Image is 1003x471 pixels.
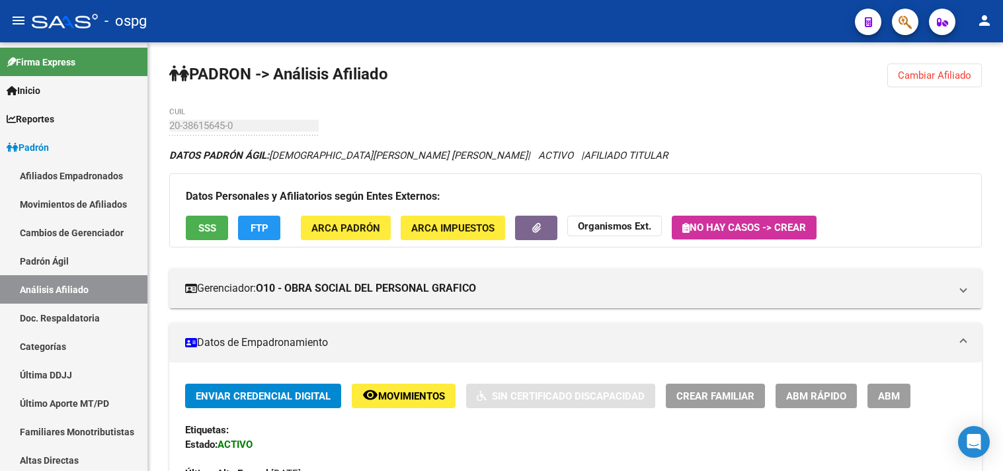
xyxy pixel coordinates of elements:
[198,222,216,234] span: SSS
[169,150,528,161] span: [DEMOGRAPHIC_DATA][PERSON_NAME] [PERSON_NAME]
[401,216,505,240] button: ARCA Impuestos
[311,222,380,234] span: ARCA Padrón
[878,390,900,402] span: ABM
[887,64,982,87] button: Cambiar Afiliado
[301,216,391,240] button: ARCA Padrón
[7,83,40,98] span: Inicio
[11,13,26,28] mat-icon: menu
[492,390,645,402] span: Sin Certificado Discapacidad
[7,112,54,126] span: Reportes
[185,335,950,350] mat-panel-title: Datos de Empadronamiento
[977,13,992,28] mat-icon: person
[186,216,228,240] button: SSS
[251,222,268,234] span: FTP
[567,216,662,236] button: Organismos Ext.
[7,140,49,155] span: Padrón
[169,150,269,161] strong: DATOS PADRÓN ÁGIL:
[104,7,147,36] span: - ospg
[578,220,651,232] strong: Organismos Ext.
[185,281,950,296] mat-panel-title: Gerenciador:
[169,323,982,363] mat-expansion-panel-header: Datos de Empadronamiento
[169,65,388,83] strong: PADRON -> Análisis Afiliado
[958,426,990,458] div: Open Intercom Messenger
[7,55,75,69] span: Firma Express
[666,384,765,408] button: Crear Familiar
[898,69,971,81] span: Cambiar Afiliado
[169,269,982,308] mat-expansion-panel-header: Gerenciador:O10 - OBRA SOCIAL DEL PERSONAL GRAFICO
[786,390,846,402] span: ABM Rápido
[676,390,754,402] span: Crear Familiar
[185,384,341,408] button: Enviar Credencial Digital
[776,384,857,408] button: ABM Rápido
[584,150,668,161] span: AFILIADO TITULAR
[186,187,965,206] h3: Datos Personales y Afiliatorios según Entes Externos:
[682,222,806,234] span: No hay casos -> Crear
[466,384,655,408] button: Sin Certificado Discapacidad
[256,281,476,296] strong: O10 - OBRA SOCIAL DEL PERSONAL GRAFICO
[218,439,253,450] strong: ACTIVO
[411,222,495,234] span: ARCA Impuestos
[185,424,229,436] strong: Etiquetas:
[196,390,331,402] span: Enviar Credencial Digital
[378,390,445,402] span: Movimientos
[352,384,456,408] button: Movimientos
[185,439,218,450] strong: Estado:
[672,216,817,239] button: No hay casos -> Crear
[238,216,280,240] button: FTP
[169,150,668,161] i: | ACTIVO |
[362,387,378,403] mat-icon: remove_red_eye
[867,384,910,408] button: ABM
